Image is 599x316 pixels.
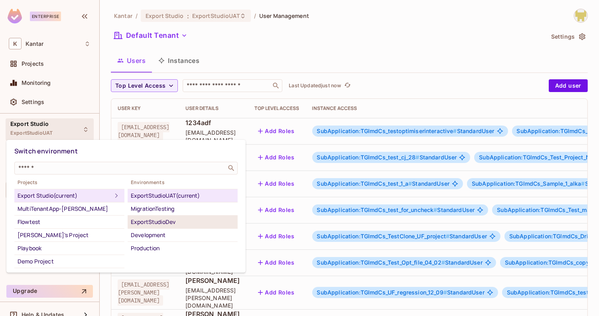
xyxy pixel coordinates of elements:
div: MigrationTesting [131,204,234,214]
div: Export Studio (current) [18,191,112,200]
div: Flowtest [18,217,121,227]
span: Switch environment [14,147,78,155]
div: Development [131,230,234,240]
div: Production [131,243,234,253]
div: ExportStudioUAT (current) [131,191,234,200]
div: Demo Project [18,257,121,266]
span: Environments [128,179,238,186]
div: MultiTenantApp-[PERSON_NAME] [18,204,121,214]
div: ExportStudioDev [131,217,234,227]
span: Projects [14,179,124,186]
div: [PERSON_NAME]'s Project [18,230,121,240]
div: Playbook [18,243,121,253]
